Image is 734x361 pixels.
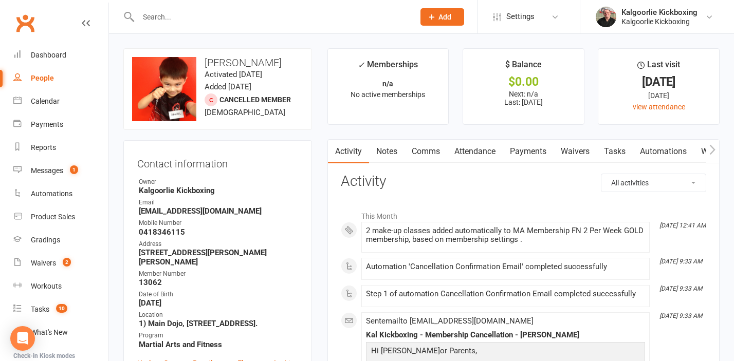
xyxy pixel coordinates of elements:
[621,17,698,26] div: Kalgoorlie Kickboxing
[341,174,706,189] h3: Activity
[637,58,680,77] div: Last visit
[596,7,616,27] img: thumb_image1664779456.png
[420,8,464,26] button: Add
[139,331,298,340] div: Program
[12,10,38,36] a: Clubworx
[31,166,63,175] div: Messages
[505,58,542,77] div: $ Balance
[633,140,694,163] a: Automations
[139,340,298,349] strong: Martial Arts and Fitness
[31,305,49,313] div: Tasks
[31,97,60,105] div: Calendar
[63,258,71,267] span: 2
[31,74,54,82] div: People
[440,346,477,355] span: or Parents,
[13,321,108,344] a: What's New
[139,206,298,216] strong: [EMAIL_ADDRESS][DOMAIN_NAME]
[472,90,575,106] p: Next: n/a Last: [DATE]
[358,58,418,77] div: Memberships
[31,143,56,151] div: Reports
[31,120,63,128] div: Payments
[13,44,108,67] a: Dashboard
[13,67,108,90] a: People
[139,278,298,287] strong: 13062
[659,285,702,292] i: [DATE] 9:33 AM
[472,77,575,87] div: $0.00
[341,205,706,222] li: This Month
[369,345,643,359] p: Hi [PERSON_NAME]
[506,5,535,28] span: Settings
[369,140,405,163] a: Notes
[503,140,554,163] a: Payments
[366,226,645,244] div: 2 make-up classes added automatically to MA Membership FN 2 Per Week GOLD membership, based on me...
[13,298,108,321] a: Tasks 10
[366,331,645,339] div: Kal Kickboxing - Membership Cancellation - [PERSON_NAME]
[139,319,298,328] strong: 1) Main Dojo, [STREET_ADDRESS].
[13,159,108,182] a: Messages 1
[139,186,298,195] strong: Kalgoorlie Kickboxing
[597,140,633,163] a: Tasks
[31,189,72,198] div: Automations
[205,70,262,79] time: Activated [DATE]
[31,328,68,336] div: What's New
[31,259,56,267] div: Waivers
[132,57,303,68] h3: [PERSON_NAME]
[139,248,298,267] strong: [STREET_ADDRESS][PERSON_NAME][PERSON_NAME]
[139,290,298,299] div: Date of Birth
[366,316,534,326] span: Sent email to [EMAIL_ADDRESS][DOMAIN_NAME]
[139,198,298,207] div: Email
[139,310,298,320] div: Location
[13,136,108,159] a: Reports
[554,140,597,163] a: Waivers
[205,108,285,117] span: [DEMOGRAPHIC_DATA]
[139,177,298,187] div: Owner
[13,205,108,229] a: Product Sales
[132,57,196,121] img: image1706927387.png
[405,140,447,163] a: Comms
[621,8,698,17] div: Kalgoorlie Kickboxing
[608,90,710,101] div: [DATE]
[135,10,407,24] input: Search...
[139,239,298,249] div: Address
[447,140,503,163] a: Attendance
[13,113,108,136] a: Payments
[358,60,364,70] i: ✓
[13,252,108,275] a: Waivers 2
[438,13,451,21] span: Add
[219,96,291,104] span: Cancelled member
[31,236,60,244] div: Gradings
[659,222,706,229] i: [DATE] 12:41 AM
[137,154,298,169] h3: Contact information
[13,275,108,298] a: Workouts
[382,80,393,88] strong: n/a
[10,326,35,351] div: Open Intercom Messenger
[56,304,67,313] span: 10
[31,282,62,290] div: Workouts
[633,103,685,111] a: view attendance
[31,51,66,59] div: Dashboard
[31,213,75,221] div: Product Sales
[13,229,108,252] a: Gradings
[139,298,298,308] strong: [DATE]
[366,290,645,298] div: Step 1 of automation Cancellation Confirmation Email completed successfully
[659,312,702,319] i: [DATE] 9:33 AM
[351,90,425,99] span: No active memberships
[328,140,369,163] a: Activity
[13,90,108,113] a: Calendar
[139,227,298,237] strong: 0418346115
[205,82,251,91] time: Added [DATE]
[139,269,298,279] div: Member Number
[139,218,298,228] div: Mobile Number
[608,77,710,87] div: [DATE]
[13,182,108,205] a: Automations
[366,262,645,271] div: Automation 'Cancellation Confirmation Email' completed successfully
[70,165,78,174] span: 1
[659,258,702,265] i: [DATE] 9:33 AM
